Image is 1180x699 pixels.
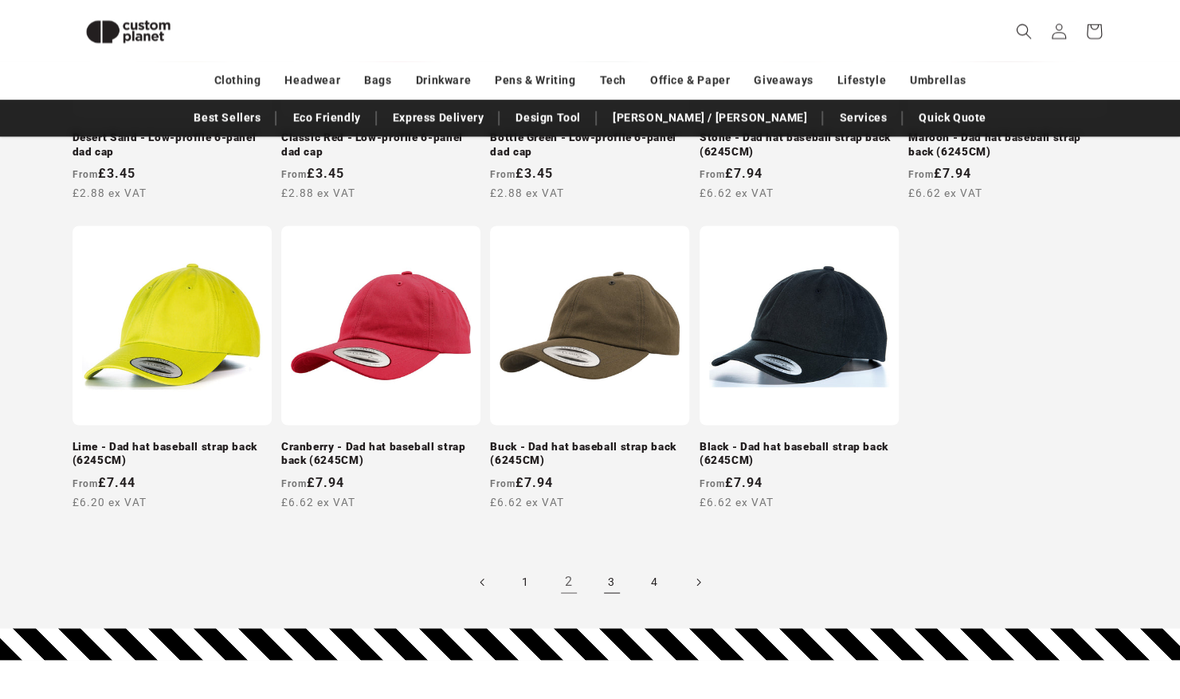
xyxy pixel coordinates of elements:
a: Bags [364,66,391,94]
a: [PERSON_NAME] / [PERSON_NAME] [605,104,815,132]
a: Stone - Dad hat baseball strap back (6245CM) [700,131,899,159]
a: Classic Red - Low-profile 6-panel dad cap [281,131,480,159]
a: Bottle Green - Low-profile 6-panel dad cap [490,131,689,159]
a: Quick Quote [911,104,994,132]
a: Next page [680,564,715,599]
a: Lime - Dad hat baseball strap back (6245CM) [73,439,272,467]
a: Tech [599,66,625,94]
a: Maroon - Dad hat baseball strap back (6245CM) [908,131,1107,159]
a: Page 4 [637,564,672,599]
a: Lifestyle [837,66,886,94]
a: Black - Dad hat baseball strap back (6245CM) [700,439,899,467]
a: Headwear [284,66,340,94]
a: Best Sellers [186,104,269,132]
a: Umbrellas [910,66,966,94]
img: Custom Planet [73,6,184,57]
iframe: Chat Widget [914,527,1180,699]
a: Pens & Writing [495,66,575,94]
a: Giveaways [754,66,813,94]
a: Buck - Dad hat baseball strap back (6245CM) [490,439,689,467]
a: Page 3 [594,564,629,599]
a: Express Delivery [385,104,492,132]
a: Page 1 [508,564,543,599]
a: Clothing [214,66,261,94]
a: Previous page [465,564,500,599]
nav: Pagination [73,564,1108,599]
a: Eco Friendly [284,104,368,132]
a: Desert Sand - Low-profile 6-panel dad cap [73,131,272,159]
a: Cranberry - Dad hat baseball strap back (6245CM) [281,439,480,467]
a: Services [831,104,895,132]
a: Office & Paper [650,66,730,94]
summary: Search [1006,14,1041,49]
a: Design Tool [508,104,589,132]
a: Drinkware [416,66,471,94]
a: Page 2 [551,564,586,599]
